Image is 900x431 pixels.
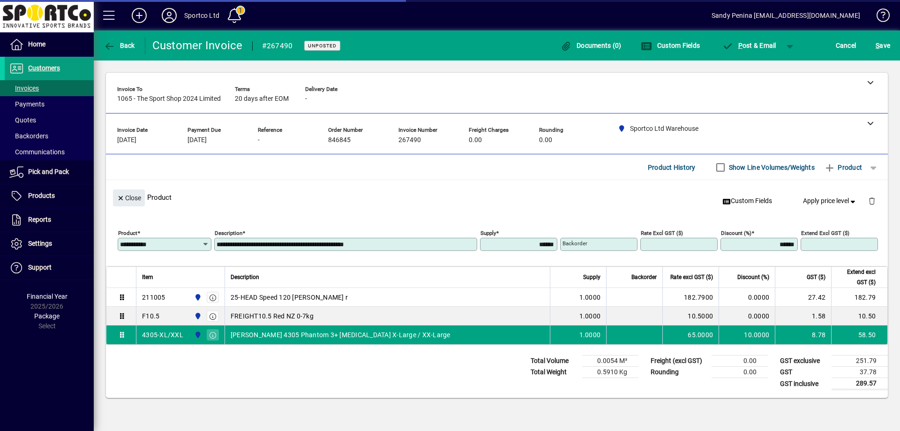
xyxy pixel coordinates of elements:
[668,293,713,302] div: 182.7900
[641,42,700,49] span: Custom Fields
[836,38,856,53] span: Cancel
[562,240,587,247] mat-label: Backorder
[27,293,67,300] span: Financial Year
[579,311,601,321] span: 1.0000
[638,37,702,54] button: Custom Fields
[469,136,482,144] span: 0.00
[5,128,94,144] a: Backorders
[9,148,65,156] span: Communications
[644,159,699,176] button: Product History
[5,232,94,256] a: Settings
[117,136,136,144] span: [DATE]
[668,311,713,321] div: 10.5000
[721,230,751,236] mat-label: Discount (%)
[152,38,243,53] div: Customer Invoice
[142,293,165,302] div: 211005
[142,272,153,282] span: Item
[831,325,887,344] td: 58.50
[719,288,775,307] td: 0.0000
[28,216,51,223] span: Reports
[328,136,351,144] span: 846845
[832,378,888,390] td: 289.57
[775,307,831,325] td: 1.58
[824,160,862,175] span: Product
[712,367,768,378] td: 0.00
[5,160,94,184] a: Pick and Pack
[9,84,39,92] span: Invoices
[670,272,713,282] span: Rate excl GST ($)
[558,37,624,54] button: Documents (0)
[258,136,260,144] span: -
[870,2,888,32] a: Knowledge Base
[712,8,860,23] div: Sandy Penina [EMAIL_ADDRESS][DOMAIN_NAME]
[727,163,815,172] label: Show Line Volumes/Weights
[582,355,638,367] td: 0.0054 M³
[873,37,892,54] button: Save
[104,42,135,49] span: Back
[192,292,202,302] span: Sportco Ltd Warehouse
[582,367,638,378] td: 0.5910 Kg
[9,132,48,140] span: Backorders
[480,230,496,236] mat-label: Supply
[831,307,887,325] td: 10.50
[5,96,94,112] a: Payments
[719,325,775,344] td: 10.0000
[5,33,94,56] a: Home
[187,136,207,144] span: [DATE]
[262,38,293,53] div: #267490
[5,112,94,128] a: Quotes
[9,116,36,124] span: Quotes
[305,95,307,103] span: -
[775,288,831,307] td: 27.42
[646,355,712,367] td: Freight (excl GST)
[722,42,776,49] span: ost & Email
[807,272,825,282] span: GST ($)
[861,197,883,205] app-page-header-button: Delete
[539,136,552,144] span: 0.00
[641,230,683,236] mat-label: Rate excl GST ($)
[101,37,137,54] button: Back
[5,80,94,96] a: Invoices
[561,42,622,49] span: Documents (0)
[738,42,742,49] span: P
[831,288,887,307] td: 182.79
[5,208,94,232] a: Reports
[28,264,52,271] span: Support
[876,38,890,53] span: ave
[117,95,221,103] span: 1065 - The Sport Shop 2024 Limited
[118,230,137,236] mat-label: Product
[775,325,831,344] td: 8.78
[583,272,600,282] span: Supply
[398,136,421,144] span: 267490
[775,355,832,367] td: GST exclusive
[142,330,183,340] div: 4305-XL/XXL
[876,42,879,49] span: S
[579,293,601,302] span: 1.0000
[631,272,657,282] span: Backorder
[719,307,775,325] td: 0.0000
[215,230,242,236] mat-label: Description
[117,190,141,206] span: Close
[5,184,94,208] a: Products
[648,160,696,175] span: Product History
[775,378,832,390] td: GST inclusive
[231,311,314,321] span: FREIGHT10.5 Red NZ 0-7kg
[526,355,582,367] td: Total Volume
[803,196,857,206] span: Apply price level
[5,256,94,280] a: Support
[737,272,769,282] span: Discount (%)
[231,330,450,340] span: [PERSON_NAME] 4305 Phantom 3+ [MEDICAL_DATA] X-Large / XX-Large
[28,64,60,72] span: Customers
[5,144,94,160] a: Communications
[646,367,712,378] td: Rounding
[113,189,145,206] button: Close
[717,37,781,54] button: Post & Email
[837,267,876,287] span: Extend excl GST ($)
[579,330,601,340] span: 1.0000
[231,293,348,302] span: 25-HEAD Speed 120 [PERSON_NAME] r
[235,95,289,103] span: 20 days after EOM
[34,312,60,320] span: Package
[799,193,861,210] button: Apply price level
[712,355,768,367] td: 0.00
[668,330,713,340] div: 65.0000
